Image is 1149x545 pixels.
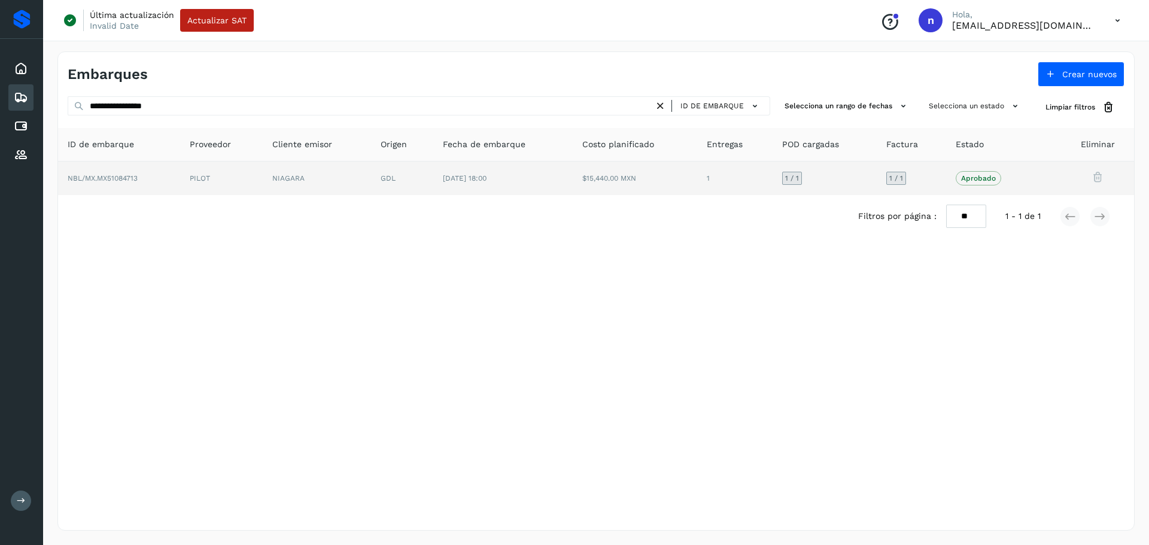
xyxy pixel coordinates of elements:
[1005,210,1041,223] span: 1 - 1 de 1
[858,210,937,223] span: Filtros por página :
[573,162,697,195] td: $15,440.00 MXN
[707,138,743,151] span: Entregas
[68,138,134,151] span: ID de embarque
[8,142,34,168] div: Proveedores
[956,138,984,151] span: Estado
[443,174,487,182] span: [DATE] 18:00
[190,138,231,151] span: Proveedor
[180,162,263,195] td: PILOT
[1062,70,1117,78] span: Crear nuevos
[90,10,174,20] p: Última actualización
[780,96,914,116] button: Selecciona un rango de fechas
[886,138,918,151] span: Factura
[785,175,799,182] span: 1 / 1
[371,162,433,195] td: GDL
[68,174,138,182] span: NBL/MX.MX51084713
[1036,96,1124,118] button: Limpiar filtros
[961,174,996,182] p: Aprobado
[1045,102,1095,112] span: Limpiar filtros
[443,138,525,151] span: Fecha de embarque
[582,138,654,151] span: Costo planificado
[1081,138,1115,151] span: Eliminar
[68,66,148,83] h4: Embarques
[1038,62,1124,87] button: Crear nuevos
[924,96,1026,116] button: Selecciona un estado
[8,56,34,82] div: Inicio
[889,175,903,182] span: 1 / 1
[952,10,1096,20] p: Hola,
[782,138,839,151] span: POD cargadas
[187,16,247,25] span: Actualizar SAT
[8,113,34,139] div: Cuentas por pagar
[90,20,139,31] p: Invalid Date
[272,138,332,151] span: Cliente emisor
[381,138,407,151] span: Origen
[697,162,773,195] td: 1
[680,101,744,111] span: ID de embarque
[677,98,765,115] button: ID de embarque
[8,84,34,111] div: Embarques
[952,20,1096,31] p: niagara+prod@solvento.mx
[263,162,371,195] td: NIAGARA
[180,9,254,32] button: Actualizar SAT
